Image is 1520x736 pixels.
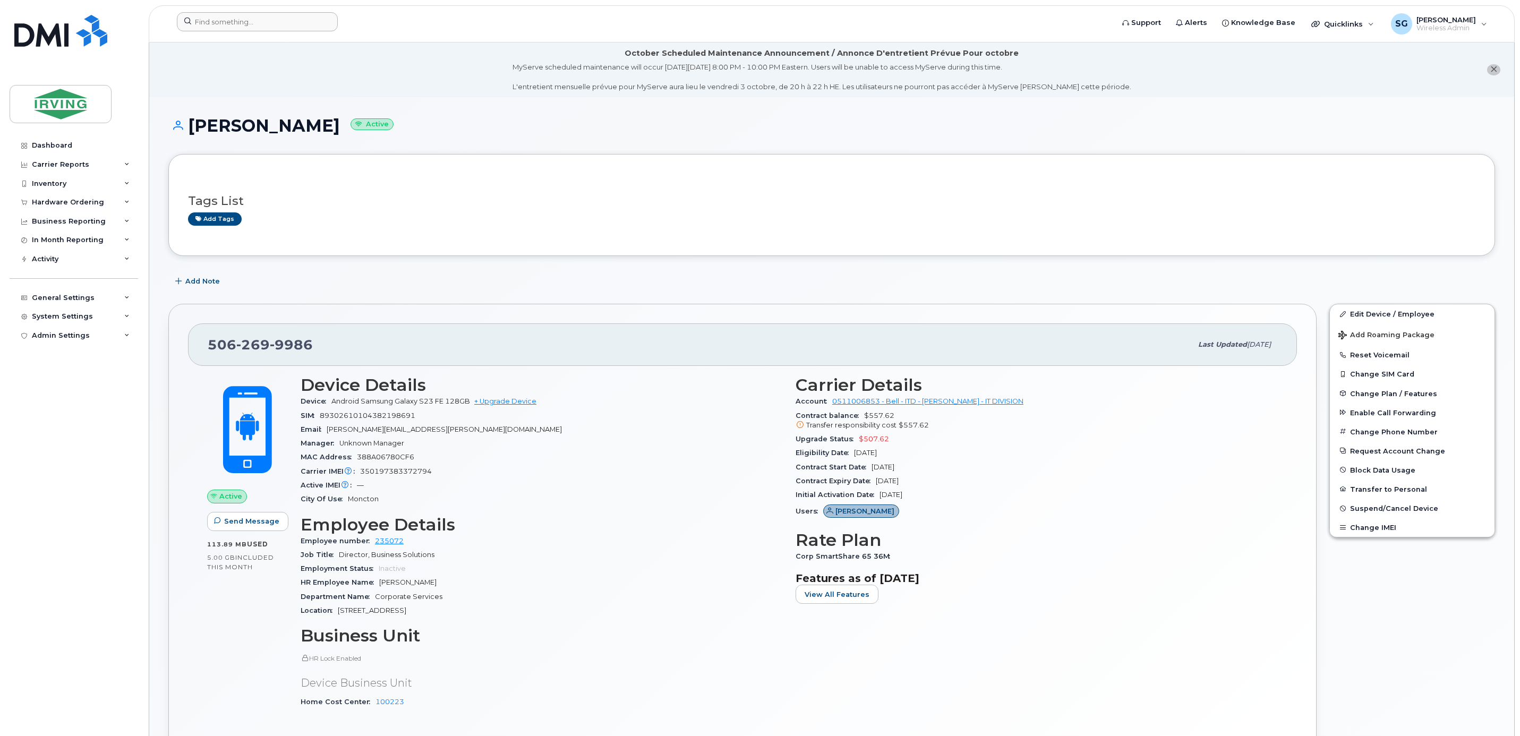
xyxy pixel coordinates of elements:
span: Account [796,397,832,405]
span: Corporate Services [375,593,442,601]
span: [DATE] [876,477,899,485]
small: Active [351,118,394,131]
span: Home Cost Center [301,698,375,706]
span: Contract Expiry Date [796,477,876,485]
span: $507.62 [859,435,889,443]
span: [DATE] [1247,340,1271,348]
a: Edit Device / Employee [1330,304,1495,323]
span: Eligibility Date [796,449,854,457]
h3: Tags List [188,194,1475,208]
a: Add tags [188,212,242,226]
button: Request Account Change [1330,441,1495,460]
a: [PERSON_NAME] [823,507,899,515]
button: Enable Call Forwarding [1330,403,1495,422]
span: [PERSON_NAME][EMAIL_ADDRESS][PERSON_NAME][DOMAIN_NAME] [327,425,562,433]
span: Send Message [224,516,279,526]
span: Department Name [301,593,375,601]
span: [DATE] [872,463,894,471]
span: Director, Business Solutions [339,551,434,559]
span: 269 [236,337,270,353]
span: included this month [207,553,274,571]
span: Android Samsung Galaxy S23 FE 128GB [331,397,470,405]
span: Change Plan / Features [1350,389,1437,397]
button: close notification [1487,64,1500,75]
span: Employment Status [301,564,379,572]
span: Contract Start Date [796,463,872,471]
a: 235072 [375,537,404,545]
span: Suspend/Cancel Device [1350,504,1438,512]
span: Unknown Manager [339,439,404,447]
span: 388A06780CF6 [357,453,414,461]
span: Transfer responsibility cost [806,421,896,429]
span: — [357,481,364,489]
span: Location [301,606,338,614]
h3: Rate Plan [796,530,1278,550]
span: Moncton [348,495,379,503]
button: Suspend/Cancel Device [1330,499,1495,518]
span: Device [301,397,331,405]
span: 350197383372794 [360,467,432,475]
span: Corp SmartShare 65 36M [796,552,895,560]
h3: Business Unit [301,626,783,645]
span: Last updated [1198,340,1247,348]
span: Users [796,507,823,515]
span: 113.89 MB [207,541,247,548]
button: Send Message [207,512,288,531]
button: Change Phone Number [1330,422,1495,441]
span: $557.62 [899,421,929,429]
span: Initial Activation Date [796,491,879,499]
button: Change Plan / Features [1330,384,1495,403]
span: [PERSON_NAME] [379,578,437,586]
span: Active [219,491,242,501]
div: October Scheduled Maintenance Announcement / Annonce D'entretient Prévue Pour octobre [625,48,1019,59]
span: HR Employee Name [301,578,379,586]
span: 5.00 GB [207,554,235,561]
h3: Employee Details [301,515,783,534]
button: Change IMEI [1330,518,1495,537]
span: [DATE] [854,449,877,457]
span: Upgrade Status [796,435,859,443]
span: used [247,540,268,548]
span: Enable Call Forwarding [1350,408,1436,416]
span: Contract balance [796,412,864,420]
span: View All Features [805,589,869,600]
span: Inactive [379,564,406,572]
button: Change SIM Card [1330,364,1495,383]
span: Manager [301,439,339,447]
a: 0511006853 - Bell - ITD - [PERSON_NAME] - IT DIVISION [832,397,1023,405]
span: Add Roaming Package [1338,331,1434,341]
span: Active IMEI [301,481,357,489]
div: MyServe scheduled maintenance will occur [DATE][DATE] 8:00 PM - 10:00 PM Eastern. Users will be u... [513,62,1131,92]
span: City Of Use [301,495,348,503]
h3: Features as of [DATE] [796,572,1278,585]
p: HR Lock Enabled [301,654,783,663]
span: [STREET_ADDRESS] [338,606,406,614]
span: 9986 [270,337,313,353]
button: Reset Voicemail [1330,345,1495,364]
span: Email [301,425,327,433]
button: View All Features [796,585,878,604]
button: Add Note [168,272,229,291]
span: 89302610104382198691 [320,412,415,420]
span: $557.62 [796,412,1278,431]
span: SIM [301,412,320,420]
p: Device Business Unit [301,675,783,691]
button: Transfer to Personal [1330,480,1495,499]
span: Add Note [185,276,220,286]
span: 506 [208,337,313,353]
a: 100223 [375,698,404,706]
h1: [PERSON_NAME] [168,116,1495,135]
span: Job Title [301,551,339,559]
span: Carrier IMEI [301,467,360,475]
span: MAC Address [301,453,357,461]
span: [PERSON_NAME] [835,506,894,516]
button: Block Data Usage [1330,460,1495,480]
a: + Upgrade Device [474,397,536,405]
span: Employee number [301,537,375,545]
button: Add Roaming Package [1330,323,1495,345]
span: [DATE] [879,491,902,499]
h3: Device Details [301,375,783,395]
h3: Carrier Details [796,375,1278,395]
